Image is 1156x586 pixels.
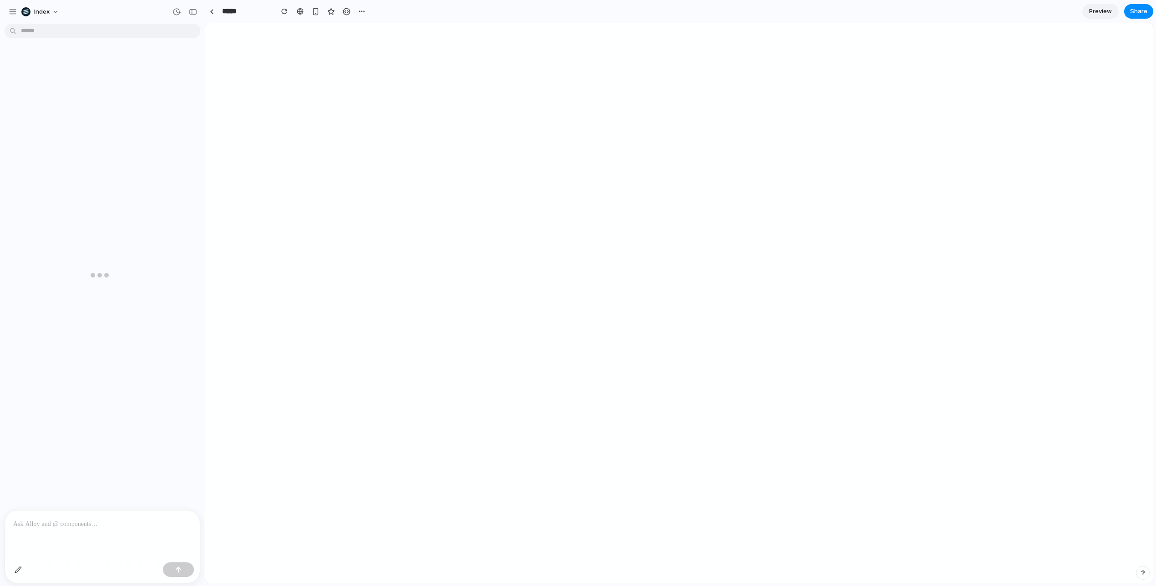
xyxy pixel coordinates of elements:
button: Index [18,5,64,19]
span: Preview [1089,7,1112,16]
span: Share [1130,7,1147,16]
button: Share [1124,4,1153,19]
a: Preview [1082,4,1119,19]
span: Index [34,7,50,16]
